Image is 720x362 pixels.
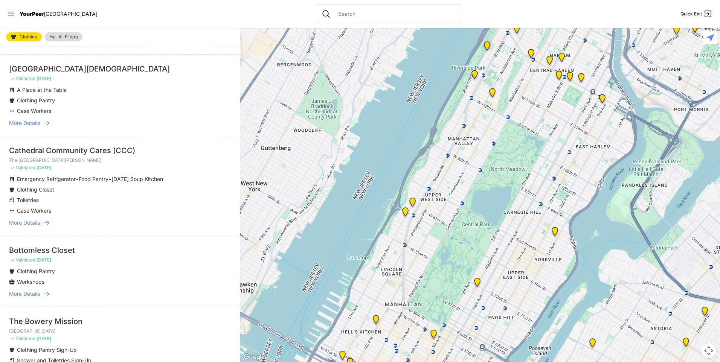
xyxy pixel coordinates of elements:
button: Map camera controls [701,343,716,358]
div: Fancy Thrift Shop [588,338,597,350]
span: Clothing [20,35,37,39]
div: Manhattan [473,278,482,290]
span: • [108,176,111,182]
a: YourPeer[GEOGRAPHIC_DATA] [20,12,98,16]
span: Clothing Pantry [17,268,55,274]
a: Open this area in Google Maps (opens a new window) [242,352,267,362]
a: Quick Exit [680,9,712,18]
span: [DATE] [37,165,51,170]
div: Ford Hall [470,70,479,82]
div: The Cathedral Church of St. John the Divine [488,88,497,100]
div: Avenue Church [550,227,560,239]
div: The PILLARS – Holistic Recovery Support [526,49,536,61]
span: ✓ Validated [11,336,35,341]
div: 9th Avenue Drop-in Center [371,315,381,327]
span: Emergency Refrigerator [17,176,76,182]
span: Quick Exit [680,11,702,17]
div: Manhattan [482,41,492,53]
span: [DATE] [37,257,51,263]
span: Clothing Pantry Sign-Up [17,347,77,353]
div: Uptown/Harlem DYCD Youth Drop-in Center [545,56,554,68]
span: More Details [9,219,40,227]
span: Toiletries [17,197,39,203]
div: Manhattan [557,53,566,65]
span: ✓ Validated [11,257,35,263]
span: [GEOGRAPHIC_DATA] [44,11,98,17]
p: The [GEOGRAPHIC_DATA][PERSON_NAME] [9,157,231,163]
span: • [76,176,79,182]
a: More Details [9,290,231,298]
div: The Bronx Pride Center [690,23,700,35]
span: [DATE] Soup Kitchen [111,176,163,182]
span: More Details [9,119,40,127]
span: Food Pantry [79,176,108,182]
span: Clothing Pantry [17,97,55,103]
span: Clothing Closet [17,186,54,193]
span: ✓ Validated [11,76,35,81]
div: Pathways Adult Drop-In Program [408,198,417,210]
div: East Harlem [577,73,586,85]
div: Cathedral Community Cares (CCC) [9,145,231,156]
div: Bottomless Closet [9,245,231,256]
span: YourPeer [20,11,44,17]
a: More Details [9,219,231,227]
a: More Details [9,119,231,127]
img: Google [242,352,267,362]
span: A Place at the Table [17,87,67,93]
span: All Filters [58,35,78,39]
p: [GEOGRAPHIC_DATA] [9,328,231,334]
span: ✓ Validated [11,165,35,170]
span: [DATE] [37,76,51,81]
span: More Details [9,290,40,298]
div: The Bowery Mission [9,316,231,327]
span: Case Workers [17,108,51,114]
span: [DATE] [37,336,51,341]
span: Case Workers [17,207,51,214]
div: [GEOGRAPHIC_DATA][DEMOGRAPHIC_DATA] [9,64,231,74]
a: All Filters [45,32,82,41]
div: Manhattan [565,72,575,84]
input: Search [334,10,456,18]
span: Workshops [17,278,44,285]
div: Main Location [598,94,607,106]
a: Clothing [6,32,42,41]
